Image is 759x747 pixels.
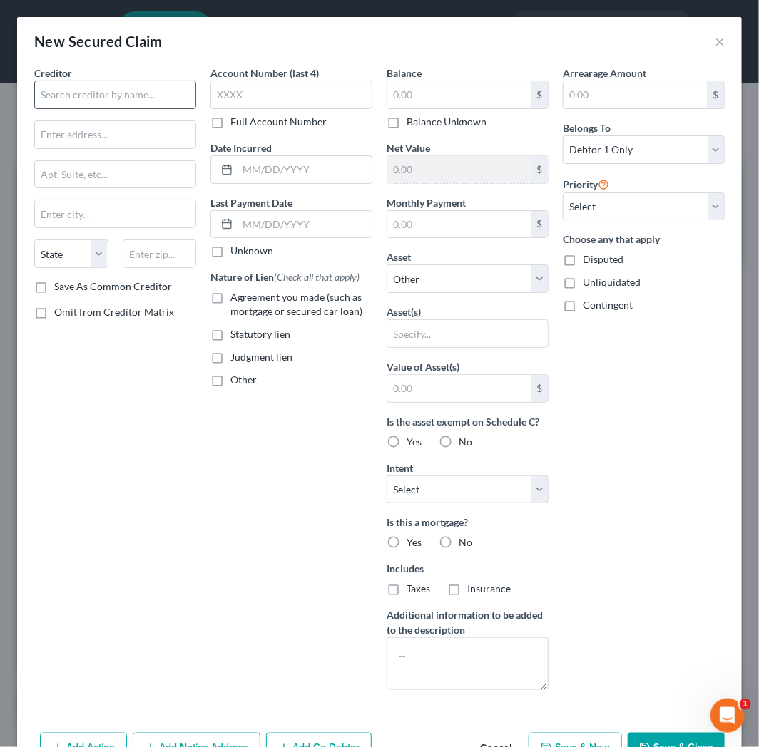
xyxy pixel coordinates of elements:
[387,251,411,263] span: Asset
[35,200,195,227] input: Enter city...
[387,81,531,108] input: 0.00
[740,699,751,710] span: 1
[210,66,319,81] label: Account Number (last 4)
[230,244,273,258] label: Unknown
[230,115,327,129] label: Full Account Number
[387,561,549,576] label: Includes
[583,299,633,311] span: Contingent
[710,699,745,733] iframe: Intercom live chat
[467,582,511,594] span: Insurance
[715,33,725,50] button: ×
[387,515,549,530] label: Is this a mortgage?
[54,306,174,318] span: Omit from Creditor Matrix
[563,232,725,247] label: Choose any that apply
[531,81,548,108] div: $
[210,269,360,284] label: Nature of Lien
[35,161,195,188] input: Apt, Suite, etc...
[123,239,197,268] input: Enter zip...
[531,211,548,238] div: $
[531,156,548,183] div: $
[459,436,472,448] span: No
[230,328,290,340] span: Statutory lien
[230,291,362,317] span: Agreement you made (such as mortgage or secured car loan)
[459,536,472,548] span: No
[563,122,611,134] span: Belongs To
[583,276,641,288] span: Unliquidated
[387,460,413,475] label: Intent
[387,211,531,238] input: 0.00
[387,414,549,429] label: Is the asset exempt on Schedule C?
[387,140,430,155] label: Net Value
[531,375,548,402] div: $
[210,81,372,109] input: XXXX
[707,81,724,108] div: $
[407,115,487,129] label: Balance Unknown
[34,81,196,109] input: Search creditor by name...
[238,211,372,238] input: MM/DD/YYYY
[387,375,531,402] input: 0.00
[387,607,549,637] label: Additional information to be added to the description
[35,121,195,148] input: Enter address...
[387,66,422,81] label: Balance
[564,81,707,108] input: 0.00
[238,156,372,183] input: MM/DD/YYYY
[387,195,466,210] label: Monthly Payment
[230,351,292,363] span: Judgment lien
[54,279,172,294] label: Save As Common Creditor
[563,175,609,192] label: Priority
[583,253,623,265] span: Disputed
[407,436,422,448] span: Yes
[230,373,257,386] span: Other
[387,304,421,319] label: Asset(s)
[387,359,459,374] label: Value of Asset(s)
[407,582,430,594] span: Taxes
[563,66,646,81] label: Arrearage Amount
[210,140,272,155] label: Date Incurred
[407,536,422,548] span: Yes
[34,31,163,51] div: New Secured Claim
[387,156,531,183] input: 0.00
[210,195,292,210] label: Last Payment Date
[34,67,72,79] span: Creditor
[387,320,548,347] input: Specify...
[274,271,360,283] span: (Check all that apply)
